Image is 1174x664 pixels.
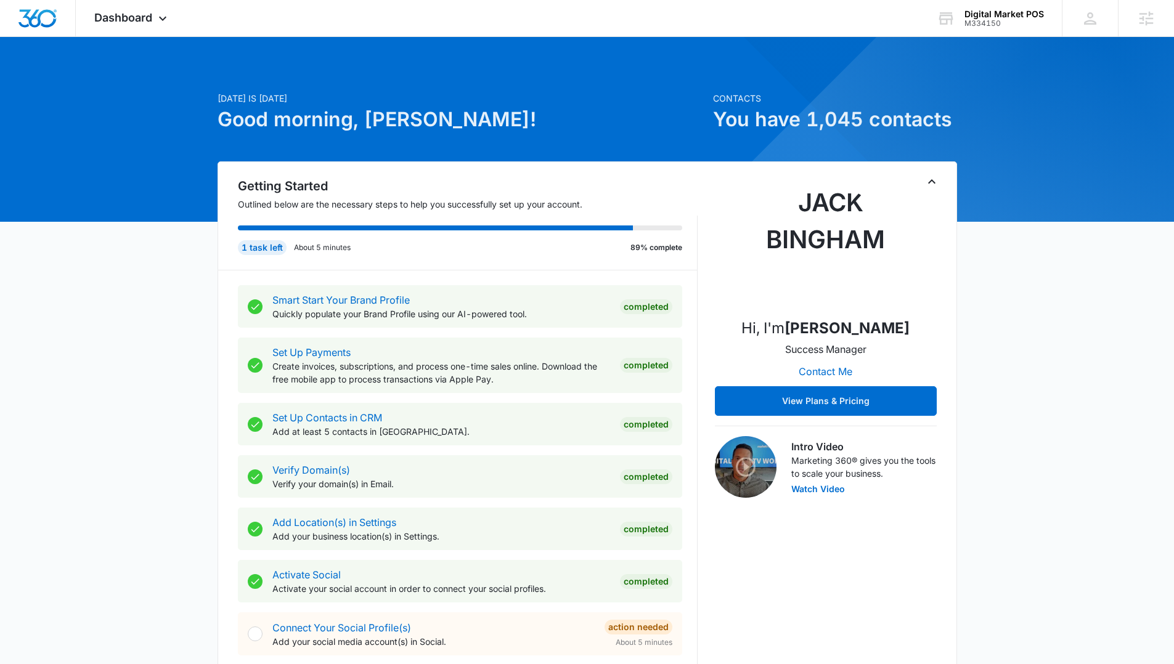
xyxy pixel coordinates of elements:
[785,342,866,357] p: Success Manager
[713,105,957,134] h1: You have 1,045 contacts
[272,621,411,634] a: Connect Your Social Profile(s)
[238,198,698,211] p: Outlined below are the necessary steps to help you successfully set up your account.
[605,620,672,634] div: Action Needed
[924,174,939,189] button: Toggle Collapse
[272,360,610,386] p: Create invoices, subscriptions, and process one-time sales online. Download the free mobile app t...
[786,357,865,386] button: Contact Me
[272,346,351,358] a: Set Up Payments
[272,307,610,320] p: Quickly populate your Brand Profile using our AI-powered tool.
[620,469,672,484] div: Completed
[238,240,287,255] div: 1 task left
[715,436,777,498] img: Intro Video
[272,569,341,581] a: Activate Social
[741,317,910,339] p: Hi, I'm
[620,417,672,432] div: Completed
[272,464,350,476] a: Verify Domain(s)
[272,582,610,595] p: Activate your social account in order to connect your social profiles.
[272,425,610,438] p: Add at least 5 contacts in [GEOGRAPHIC_DATA].
[616,637,672,648] span: About 5 minutes
[791,439,937,454] h3: Intro Video
[94,11,152,24] span: Dashboard
[785,319,910,337] strong: [PERSON_NAME]
[764,184,887,307] img: Jack Bingham
[791,485,845,493] button: Watch Video
[791,454,937,480] p: Marketing 360® gives you the tools to scale your business.
[272,530,610,543] p: Add your business location(s) in Settings.
[272,477,610,490] p: Verify your domain(s) in Email.
[272,516,396,528] a: Add Location(s) in Settings
[218,92,706,105] p: [DATE] is [DATE]
[964,9,1044,19] div: account name
[238,177,698,195] h2: Getting Started
[964,19,1044,28] div: account id
[620,358,672,373] div: Completed
[620,522,672,536] div: Completed
[713,92,957,105] p: Contacts
[715,386,937,416] button: View Plans & Pricing
[272,635,595,648] p: Add your social media account(s) in Social.
[294,242,351,253] p: About 5 minutes
[272,411,382,424] a: Set Up Contacts in CRM
[620,574,672,589] div: Completed
[218,105,706,134] h1: Good morning, [PERSON_NAME]!
[620,299,672,314] div: Completed
[272,294,410,306] a: Smart Start Your Brand Profile
[630,242,682,253] p: 89% complete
